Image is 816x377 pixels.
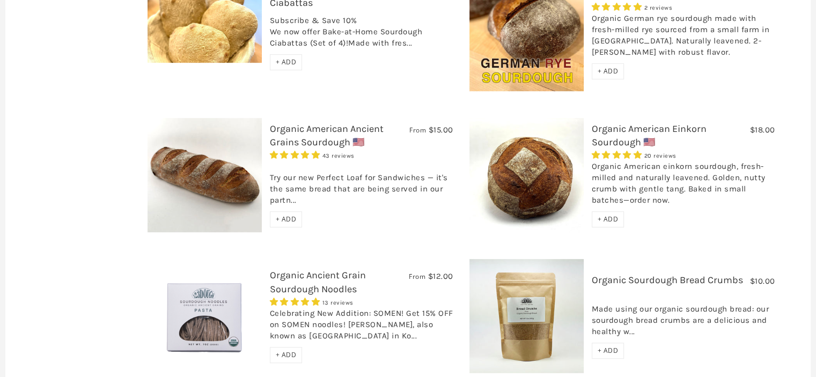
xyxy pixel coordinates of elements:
[409,125,426,135] span: From
[270,347,303,363] div: + ADD
[644,4,673,11] span: 2 reviews
[592,343,624,359] div: + ADD
[276,350,297,359] span: + ADD
[598,215,619,224] span: + ADD
[592,123,707,148] a: Organic American Einkorn Sourdough 🇺🇸
[592,292,775,343] div: Made using our organic sourdough bread: our sourdough bread crumbs are a delicious and healthy w...
[592,211,624,227] div: + ADD
[148,259,262,373] img: Organic Ancient Grain Sourdough Noodles
[270,54,303,70] div: + ADD
[598,346,619,355] span: + ADD
[592,13,775,63] div: Organic German rye sourdough made with fresh-milled rye sourced from a small farm in [GEOGRAPHIC_...
[322,152,355,159] span: 43 reviews
[270,161,453,211] div: Try our new Perfect Loaf for Sandwiches — it's the same bread that are being served in our partn...
[409,272,425,281] span: From
[469,118,584,232] img: Organic American Einkorn Sourdough 🇺🇸
[148,118,262,232] img: Organic American Ancient Grains Sourdough 🇺🇸
[644,152,677,159] span: 20 reviews
[750,276,775,286] span: $10.00
[270,297,322,307] span: 4.85 stars
[429,125,453,135] span: $15.00
[592,63,624,79] div: + ADD
[750,125,775,135] span: $18.00
[592,161,775,211] div: Organic American einkorn sourdough, fresh-milled and naturally leavened. Golden, nutty crumb with...
[270,123,384,148] a: Organic American Ancient Grains Sourdough 🇺🇸
[428,271,453,281] span: $12.00
[270,211,303,227] div: + ADD
[270,308,453,347] div: Celebrating New Addition: SOMEN! Get 15% OFF on SOMEN noodles! [PERSON_NAME], also known as [GEOG...
[592,2,644,12] span: 5.00 stars
[270,150,322,160] span: 4.93 stars
[592,274,743,286] a: Organic Sourdough Bread Crumbs
[270,269,366,294] a: Organic Ancient Grain Sourdough Noodles
[276,215,297,224] span: + ADD
[469,259,584,373] img: Organic Sourdough Bread Crumbs
[276,57,297,66] span: + ADD
[592,150,644,160] span: 4.95 stars
[598,66,619,76] span: + ADD
[270,15,453,54] div: Subscribe & Save 10% We now offer Bake-at-Home Sourdough Ciabattas (Set of 4)!Made with fres...
[322,299,354,306] span: 13 reviews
